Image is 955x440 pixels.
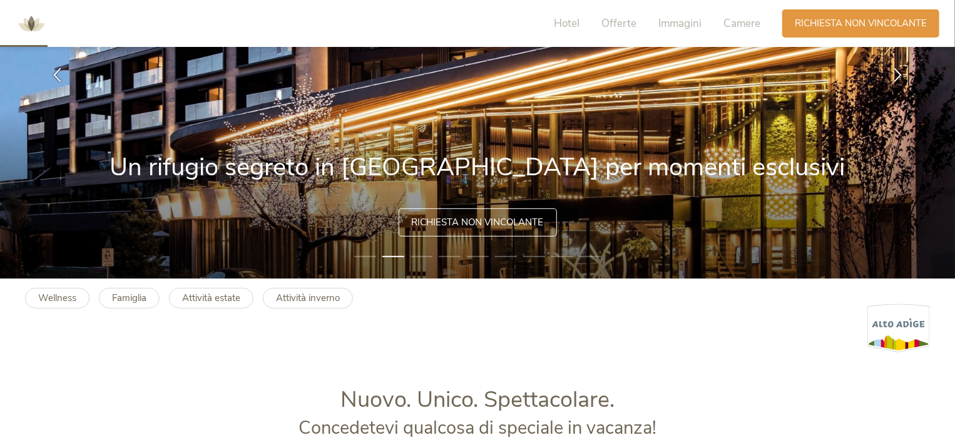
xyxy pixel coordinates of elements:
a: Wellness [25,288,89,309]
b: Famiglia [112,292,146,304]
a: AMONTI & LUNARIS Wellnessresort [13,19,50,28]
span: Offerte [601,16,636,31]
span: Camere [723,16,760,31]
span: Concedetevi qualcosa di speciale in vacanza! [299,416,656,440]
a: Attività estate [169,288,253,309]
img: Alto Adige [867,304,930,353]
b: Attività inverno [276,292,340,304]
b: Wellness [38,292,76,304]
span: Nuovo. Unico. Spettacolare. [340,384,615,415]
a: Attività inverno [263,288,353,309]
span: Immagini [658,16,702,31]
span: Hotel [554,16,580,31]
img: AMONTI & LUNARIS Wellnessresort [13,5,50,43]
span: Richiesta non vincolante [795,17,927,30]
a: Famiglia [99,288,160,309]
span: Richiesta non vincolante [412,216,544,229]
b: Attività estate [182,292,240,304]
